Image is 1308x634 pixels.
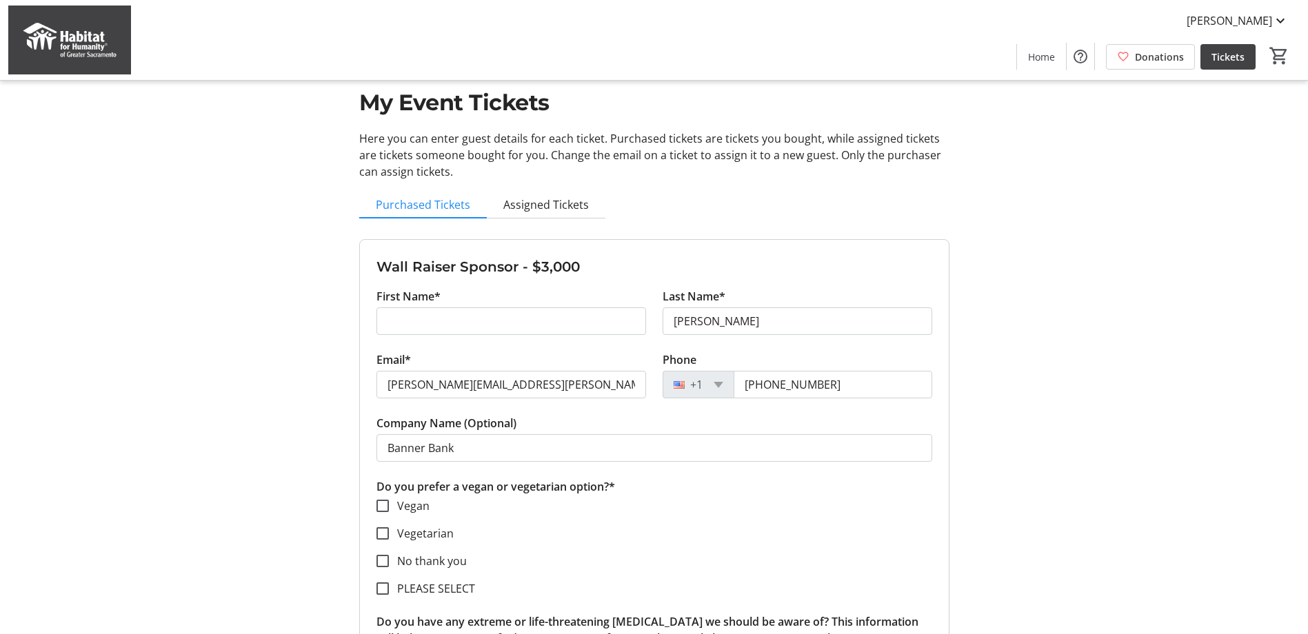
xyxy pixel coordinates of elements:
[1106,44,1195,70] a: Donations
[376,288,441,305] label: First Name*
[376,415,516,431] label: Company Name (Optional)
[1135,50,1184,64] span: Donations
[389,580,475,597] label: PLEASE SELECT
[376,351,411,368] label: Email*
[359,86,949,119] h1: My Event Tickets
[376,478,932,495] p: Do you prefer a vegan or vegetarian option?*
[734,371,932,398] input: (201) 555-0123
[8,6,131,74] img: Habitat for Humanity of Greater Sacramento's Logo
[1211,50,1245,64] span: Tickets
[1200,44,1256,70] a: Tickets
[1267,43,1291,68] button: Cart
[503,199,589,210] span: Assigned Tickets
[359,130,949,180] p: Here you can enter guest details for each ticket. Purchased tickets are tickets you bought, while...
[663,288,725,305] label: Last Name*
[376,256,932,277] h3: Wall Raiser Sponsor - $3,000
[1028,50,1055,64] span: Home
[389,525,454,542] label: Vegetarian
[389,553,467,569] label: No thank you
[376,199,470,210] span: Purchased Tickets
[389,498,430,514] label: Vegan
[1176,10,1300,32] button: [PERSON_NAME]
[1187,12,1272,29] span: [PERSON_NAME]
[663,351,696,368] label: Phone
[1067,43,1094,70] button: Help
[1017,44,1066,70] a: Home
